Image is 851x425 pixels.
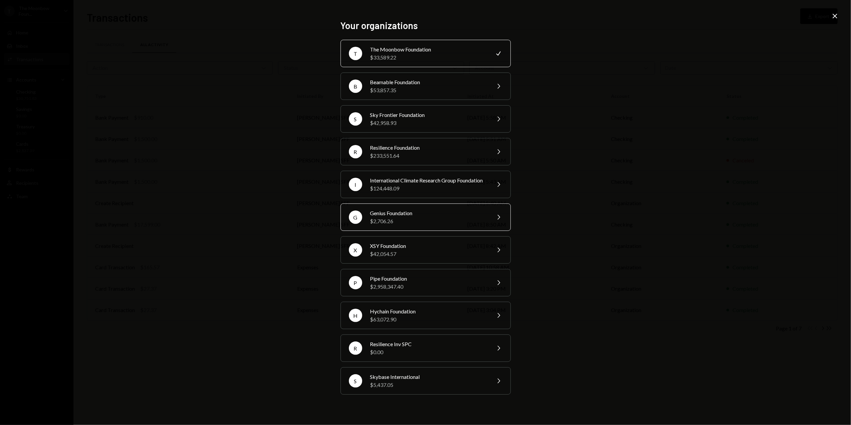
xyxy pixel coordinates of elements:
div: G [349,210,362,224]
div: $233,551.64 [370,152,486,160]
div: Pipe Foundation [370,275,486,283]
div: R [349,341,362,355]
button: BBeamable Foundation$53,857.35 [341,73,511,100]
div: Beamable Foundation [370,78,486,86]
button: PPipe Foundation$2,958,347.40 [341,269,511,296]
div: T [349,47,362,60]
div: Hychain Foundation [370,307,486,315]
button: SSkybase International$5,437.05 [341,367,511,395]
div: $53,857.35 [370,86,486,94]
div: XSY Foundation [370,242,486,250]
div: Skybase International [370,373,486,381]
div: Resilience Inv SPC [370,340,486,348]
div: $2,958,347.40 [370,283,486,291]
div: $5,437.05 [370,381,486,389]
div: Resilience Foundation [370,144,486,152]
div: $63,072.90 [370,315,486,323]
div: $42,054.57 [370,250,486,258]
button: IInternational Climate Research Group Foundation$124,448.09 [341,171,511,198]
div: B [349,80,362,93]
div: P [349,276,362,289]
div: S [349,374,362,388]
div: The Moonbow Foundation [370,45,486,53]
button: GGenius Foundation$2,706.26 [341,203,511,231]
div: $33,589.22 [370,53,486,61]
button: TThe Moonbow Foundation$33,589.22 [341,40,511,67]
button: HHychain Foundation$63,072.90 [341,302,511,329]
div: H [349,309,362,322]
div: International Climate Research Group Foundation [370,176,486,184]
h2: Your organizations [341,19,511,32]
div: S [349,112,362,126]
div: $42,958.93 [370,119,486,127]
div: $2,706.26 [370,217,486,225]
div: $0.00 [370,348,486,356]
div: I [349,178,362,191]
button: XXSY Foundation$42,054.57 [341,236,511,264]
div: Genius Foundation [370,209,486,217]
div: Sky Frontier Foundation [370,111,486,119]
div: X [349,243,362,257]
button: RResilience Foundation$233,551.64 [341,138,511,165]
div: R [349,145,362,158]
button: RResilience Inv SPC$0.00 [341,334,511,362]
button: SSky Frontier Foundation$42,958.93 [341,105,511,133]
div: $124,448.09 [370,184,486,192]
